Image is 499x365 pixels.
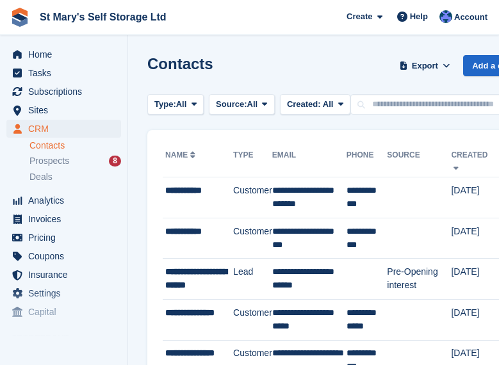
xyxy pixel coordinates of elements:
[6,247,121,265] a: menu
[147,55,213,72] h1: Contacts
[280,94,350,115] button: Created: All
[6,284,121,302] a: menu
[6,101,121,119] a: menu
[28,229,105,247] span: Pricing
[410,10,428,23] span: Help
[347,10,372,23] span: Create
[397,55,454,76] button: Export
[6,266,121,284] a: menu
[233,299,272,340] td: Customer
[6,191,121,209] a: menu
[29,171,53,183] span: Deals
[29,154,121,168] a: Prospects 8
[29,140,121,152] a: Contacts
[216,98,247,111] span: Source:
[10,8,29,27] img: stora-icon-8386f47178a22dfd0bd8f6a31ec36ba5ce8667c1dd55bd0f319d3a0aa187defe.svg
[439,10,452,23] img: Matthew Keenan
[6,303,121,321] a: menu
[451,177,494,218] td: [DATE]
[233,218,272,259] td: Customer
[147,94,204,115] button: Type: All
[451,150,487,171] a: Created
[387,145,451,177] th: Source
[451,259,494,300] td: [DATE]
[28,247,105,265] span: Coupons
[29,155,69,167] span: Prospects
[28,64,105,82] span: Tasks
[454,11,487,24] span: Account
[28,45,105,63] span: Home
[109,156,121,166] div: 8
[451,218,494,259] td: [DATE]
[6,83,121,101] a: menu
[6,45,121,63] a: menu
[233,145,272,177] th: Type
[29,170,121,184] a: Deals
[28,191,105,209] span: Analytics
[6,64,121,82] a: menu
[412,60,438,72] span: Export
[35,6,172,28] a: St Mary's Self Storage Ltd
[233,259,272,300] td: Lead
[323,99,334,109] span: All
[28,210,105,228] span: Invoices
[28,284,105,302] span: Settings
[154,98,176,111] span: Type:
[387,259,451,300] td: Pre-Opening interest
[176,98,187,111] span: All
[12,332,127,345] span: Storefront
[6,229,121,247] a: menu
[287,99,321,109] span: Created:
[28,266,105,284] span: Insurance
[233,177,272,218] td: Customer
[272,145,347,177] th: Email
[28,303,105,321] span: Capital
[28,101,105,119] span: Sites
[347,145,388,177] th: Phone
[6,120,121,138] a: menu
[451,299,494,340] td: [DATE]
[28,120,105,138] span: CRM
[165,150,198,159] a: Name
[247,98,258,111] span: All
[28,83,105,101] span: Subscriptions
[6,210,121,228] a: menu
[209,94,275,115] button: Source: All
